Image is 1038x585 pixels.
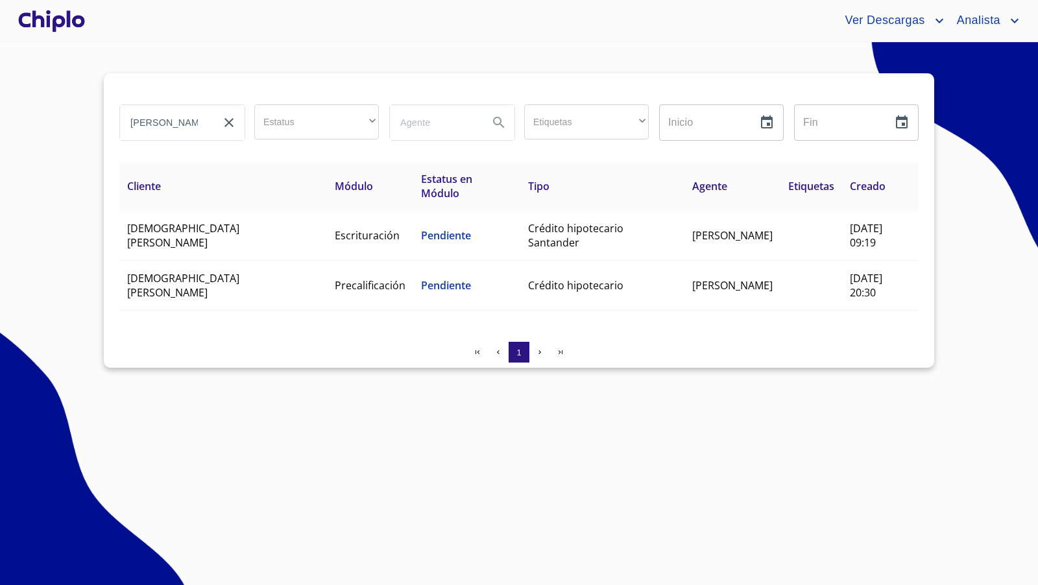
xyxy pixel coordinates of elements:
span: Creado [850,179,886,193]
span: Tipo [528,179,549,193]
button: account of current user [947,10,1022,31]
span: [DEMOGRAPHIC_DATA][PERSON_NAME] [127,271,239,300]
span: Precalificación [335,278,405,292]
span: Cliente [127,179,161,193]
span: Crédito hipotecario [528,278,623,292]
button: 1 [509,342,529,363]
span: Estatus en Módulo [421,172,472,200]
input: search [390,105,478,140]
span: Analista [947,10,1007,31]
span: Ver Descargas [835,10,931,31]
span: [PERSON_NAME] [692,228,773,243]
span: Pendiente [421,278,471,292]
button: clear input [213,107,245,138]
span: Escrituración [335,228,400,243]
span: 1 [516,348,521,357]
span: [DEMOGRAPHIC_DATA][PERSON_NAME] [127,221,239,250]
span: Etiquetas [788,179,834,193]
span: Agente [692,179,727,193]
button: Search [483,107,514,138]
span: Crédito hipotecario Santander [528,221,623,250]
button: account of current user [835,10,947,31]
input: search [120,105,208,140]
span: [DATE] 20:30 [850,271,882,300]
span: Módulo [335,179,373,193]
span: [PERSON_NAME] [692,278,773,292]
div: ​ [254,104,379,139]
span: [DATE] 09:19 [850,221,882,250]
span: Pendiente [421,228,471,243]
div: ​ [524,104,649,139]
